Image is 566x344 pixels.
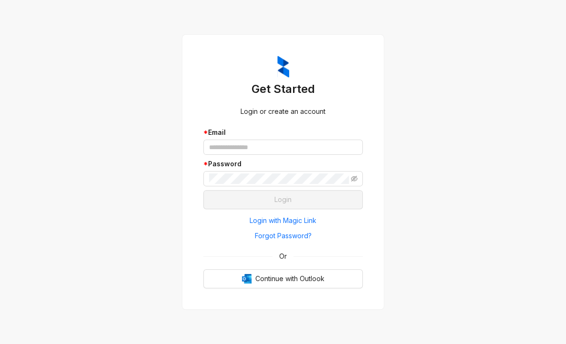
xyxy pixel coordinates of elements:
[203,269,363,288] button: OutlookContinue with Outlook
[203,190,363,209] button: Login
[273,251,293,262] span: Or
[242,274,252,283] img: Outlook
[203,127,363,138] div: Email
[203,81,363,97] h3: Get Started
[255,231,312,241] span: Forgot Password?
[203,106,363,117] div: Login or create an account
[351,175,357,182] span: eye-invisible
[277,56,289,78] img: ZumaIcon
[203,159,363,169] div: Password
[255,273,325,284] span: Continue with Outlook
[203,213,363,228] button: Login with Magic Link
[250,215,316,226] span: Login with Magic Link
[203,228,363,243] button: Forgot Password?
